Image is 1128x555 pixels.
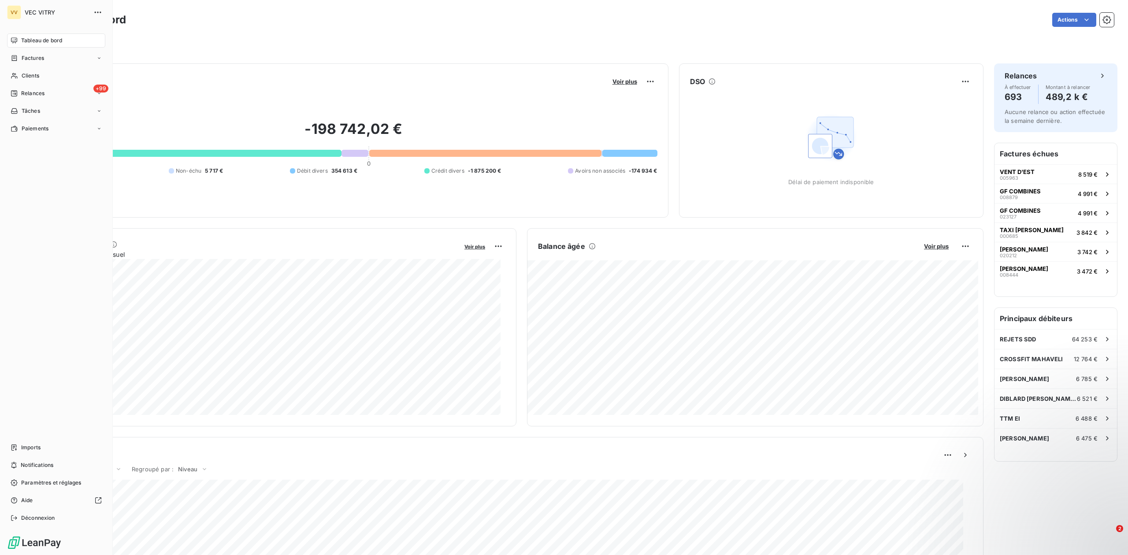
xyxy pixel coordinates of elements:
span: Voir plus [612,78,637,85]
span: 64 253 € [1072,336,1098,343]
span: 008879 [1000,195,1018,200]
div: VV [7,5,21,19]
span: 5 717 € [205,167,223,175]
span: TTM EI [1000,415,1020,422]
span: Montant à relancer [1046,85,1091,90]
span: [PERSON_NAME] [1000,265,1048,272]
span: 3 742 € [1077,248,1098,255]
button: [PERSON_NAME]0084443 472 € [994,261,1117,281]
button: [PERSON_NAME]0202123 742 € [994,242,1117,261]
span: 354 613 € [331,167,357,175]
span: 3 842 € [1076,229,1098,236]
h6: Relances [1005,70,1037,81]
span: -174 934 € [629,167,657,175]
span: REJETS SDD [1000,336,1036,343]
span: Niveau [178,466,197,473]
h6: DSO [690,76,705,87]
span: Relances [21,89,45,97]
span: 008444 [1000,272,1018,277]
span: CROSSFIT MAHAVELI [1000,355,1063,363]
iframe: Intercom live chat [1098,525,1119,546]
span: -1 875 200 € [468,167,501,175]
h6: Balance âgée [538,241,585,252]
button: VENT D'EST0059638 519 € [994,164,1117,184]
h4: 489,2 k € [1046,90,1091,104]
span: 12 764 € [1074,355,1098,363]
span: Regroupé par : [132,466,174,473]
span: Aucune relance ou action effectuée la semaine dernière. [1005,108,1105,124]
span: Notifications [21,461,53,469]
span: À effectuer [1005,85,1031,90]
span: Clients [22,72,39,80]
span: 6 488 € [1076,415,1098,422]
span: 4 991 € [1078,190,1098,197]
span: 8 519 € [1078,171,1098,178]
span: Déconnexion [21,514,55,522]
button: Voir plus [462,242,488,250]
span: Chiffre d'affaires mensuel [50,250,458,259]
span: 005963 [1000,175,1018,181]
span: Paiements [22,125,48,133]
span: 4 991 € [1078,210,1098,217]
h4: 693 [1005,90,1031,104]
span: Avoirs non associés [575,167,625,175]
span: Imports [21,444,41,451]
span: Délai de paiement indisponible [788,178,874,185]
button: GF COMBINES0088794 991 € [994,184,1117,203]
span: Aide [21,496,33,504]
span: 6 475 € [1076,435,1098,442]
span: 0 [367,160,371,167]
span: 2 [1116,525,1123,532]
span: Factures [22,54,44,62]
span: Tableau de bord [21,37,62,44]
button: Voir plus [921,242,951,250]
span: Tâches [22,107,40,115]
img: Logo LeanPay [7,536,62,550]
span: TAXI [PERSON_NAME] [1000,226,1064,233]
a: Aide [7,493,105,507]
span: Paramètres et réglages [21,479,81,487]
span: GF COMBINES [1000,188,1041,195]
button: TAXI [PERSON_NAME]0006853 842 € [994,222,1117,242]
iframe: Intercom notifications message [952,470,1128,531]
span: 023127 [1000,214,1017,219]
button: GF COMBINES0231274 991 € [994,203,1117,222]
button: Voir plus [610,78,640,85]
h6: Factures échues [994,143,1117,164]
span: 6 521 € [1077,395,1098,402]
h6: Principaux débiteurs [994,308,1117,329]
span: [PERSON_NAME] [1000,375,1049,382]
span: +99 [93,85,108,92]
span: Débit divers [297,167,328,175]
span: 6 785 € [1076,375,1098,382]
span: VEC VITRY [25,9,88,16]
span: VENT D'EST [1000,168,1035,175]
span: [PERSON_NAME] [1000,435,1049,442]
span: 020212 [1000,253,1017,258]
span: Crédit divers [431,167,464,175]
span: [PERSON_NAME] [1000,246,1048,253]
span: DIBLARD [PERSON_NAME] (D2S METALLERIE) [1000,395,1077,402]
button: Actions [1052,13,1096,27]
span: Voir plus [924,243,949,250]
span: 3 472 € [1077,268,1098,275]
img: Empty state [803,110,859,166]
h2: -198 742,02 € [50,120,657,147]
span: GF COMBINES [1000,207,1041,214]
span: 000685 [1000,233,1018,239]
span: Non-échu [176,167,201,175]
span: Voir plus [464,244,485,250]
